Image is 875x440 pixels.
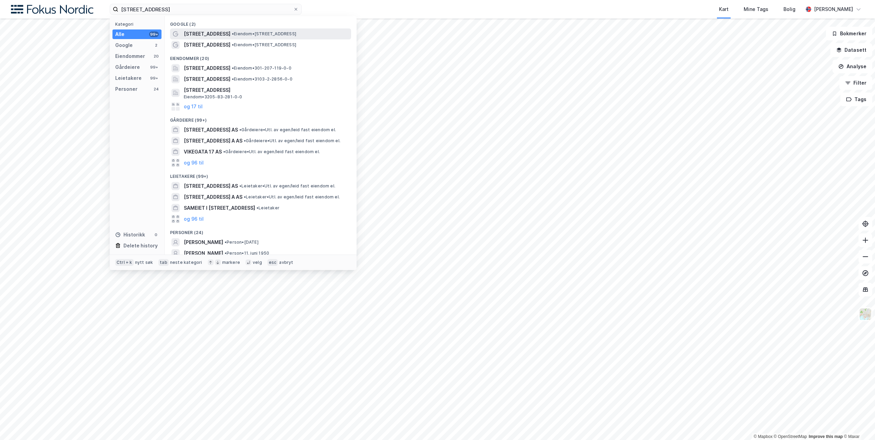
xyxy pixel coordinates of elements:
[118,4,293,14] input: Søk på adresse, matrikkel, gårdeiere, leietakere eller personer
[11,5,93,14] img: fokus-nordic-logo.8a93422641609758e4ac.png
[256,205,259,210] span: •
[840,93,872,106] button: Tags
[184,30,230,38] span: [STREET_ADDRESS]
[232,76,234,82] span: •
[754,434,772,439] a: Mapbox
[123,242,158,250] div: Delete history
[225,240,259,245] span: Person • [DATE]
[184,182,238,190] span: [STREET_ADDRESS] AS
[256,205,279,211] span: Leietaker
[774,434,807,439] a: OpenStreetMap
[744,5,768,13] div: Mine Tags
[115,231,145,239] div: Historikk
[153,53,159,59] div: 20
[115,74,142,82] div: Leietakere
[165,224,357,237] div: Personer (24)
[115,30,124,38] div: Alle
[165,50,357,63] div: Eiendommer (20)
[814,5,853,13] div: [PERSON_NAME]
[232,42,296,48] span: Eiendom • [STREET_ADDRESS]
[184,64,230,72] span: [STREET_ADDRESS]
[184,148,222,156] span: VIKEGATA 17 AS
[239,183,241,188] span: •
[115,52,145,60] div: Eiendommer
[244,194,246,199] span: •
[826,27,872,40] button: Bokmerker
[223,149,320,155] span: Gårdeiere • Utl. av egen/leid fast eiendom el.
[225,250,227,256] span: •
[158,259,169,266] div: tab
[267,259,278,266] div: esc
[165,16,357,28] div: Google (2)
[232,42,234,47] span: •
[170,260,202,265] div: neste kategori
[809,434,843,439] a: Improve this map
[115,22,161,27] div: Kategori
[184,238,223,246] span: [PERSON_NAME]
[232,65,234,71] span: •
[225,240,227,245] span: •
[239,183,335,189] span: Leietaker • Utl. av egen/leid fast eiendom el.
[115,63,140,71] div: Gårdeiere
[115,259,134,266] div: Ctrl + k
[222,260,240,265] div: markere
[839,76,872,90] button: Filter
[184,102,203,111] button: og 17 til
[115,85,137,93] div: Personer
[115,41,133,49] div: Google
[184,249,223,257] span: [PERSON_NAME]
[279,260,293,265] div: avbryt
[239,127,241,132] span: •
[153,232,159,237] div: 0
[830,43,872,57] button: Datasett
[783,5,795,13] div: Bolig
[859,308,872,321] img: Z
[184,75,230,83] span: [STREET_ADDRESS]
[165,112,357,124] div: Gårdeiere (99+)
[841,407,875,440] iframe: Chat Widget
[184,137,242,145] span: [STREET_ADDRESS] A AS
[184,41,230,49] span: [STREET_ADDRESS]
[232,65,291,71] span: Eiendom • 301-207-119-0-0
[244,194,340,200] span: Leietaker • Utl. av egen/leid fast eiendom el.
[253,260,262,265] div: velg
[223,149,225,154] span: •
[165,168,357,181] div: Leietakere (99+)
[184,193,242,201] span: [STREET_ADDRESS] A AS
[149,75,159,81] div: 99+
[184,204,255,212] span: SAMEIET I [STREET_ADDRESS]
[832,60,872,73] button: Analyse
[184,126,238,134] span: [STREET_ADDRESS] AS
[232,31,296,37] span: Eiendom • [STREET_ADDRESS]
[184,159,204,167] button: og 96 til
[149,32,159,37] div: 99+
[153,42,159,48] div: 2
[239,127,336,133] span: Gårdeiere • Utl. av egen/leid fast eiendom el.
[153,86,159,92] div: 24
[232,31,234,36] span: •
[232,76,292,82] span: Eiendom • 3103-2-2856-0-0
[184,215,204,223] button: og 96 til
[184,86,348,94] span: [STREET_ADDRESS]
[184,94,242,100] span: Eiendom • 3205-83-281-0-0
[135,260,153,265] div: nytt søk
[719,5,729,13] div: Kart
[149,64,159,70] div: 99+
[225,250,269,256] span: Person • 11. juni 1950
[841,407,875,440] div: Kontrollprogram for chat
[244,138,246,143] span: •
[244,138,340,144] span: Gårdeiere • Utl. av egen/leid fast eiendom el.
